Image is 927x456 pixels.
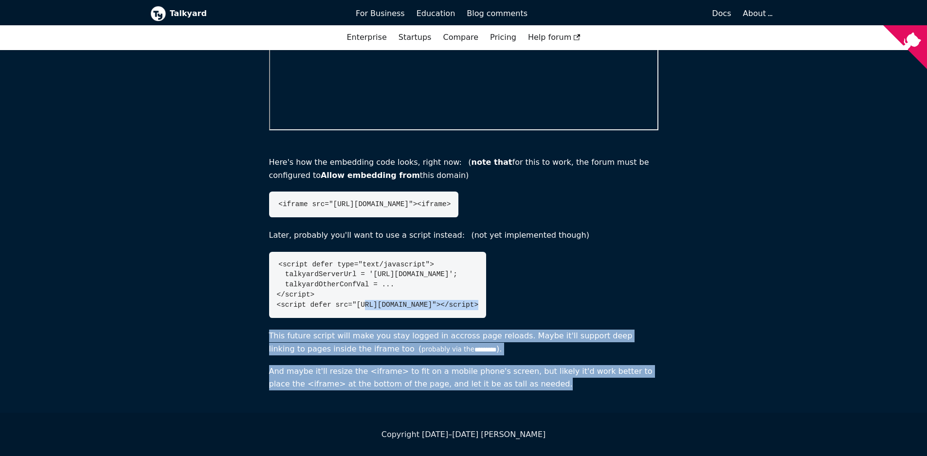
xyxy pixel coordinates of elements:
[443,33,478,42] a: Compare
[277,261,479,309] code: <script defer type="text/javascript"> talkyardServerUrl = '[URL][DOMAIN_NAME]'; talkyardOtherConf...
[269,365,658,391] p: And maybe it'll resize the <iframe> to fit on a mobile phone's screen, but likely it'd work bette...
[321,171,420,180] b: Allow embedding from
[712,9,731,18] span: Docs
[528,33,581,42] span: Help forum
[150,6,166,21] img: Talkyard logo
[356,9,405,18] span: For Business
[393,29,437,46] a: Startups
[341,29,392,46] a: Enterprise
[522,29,586,46] a: Help forum
[472,158,512,167] b: note that
[150,428,777,441] div: Copyright [DATE]–[DATE] [PERSON_NAME]
[421,346,496,353] small: probably via the
[417,9,455,18] span: Education
[350,5,411,22] a: For Business
[269,229,658,242] p: Later, probably you'll want to use a script instead: (not yet implemented though)
[269,330,658,355] p: This future script will make you stay logged in accross page reloads. Maybe it'll support deep li...
[170,7,343,20] b: Talkyard
[411,5,461,22] a: Education
[150,6,343,21] a: Talkyard logoTalkyard
[269,156,658,182] p: Here's how the embedding code looks, right now: ( for this to work, the forum must be configured ...
[278,200,451,208] code: <iframe src="[URL][DOMAIN_NAME]"><iframe>
[461,5,533,22] a: Blog comments
[484,29,522,46] a: Pricing
[743,9,771,18] a: About
[533,5,737,22] a: Docs
[467,9,527,18] span: Blog comments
